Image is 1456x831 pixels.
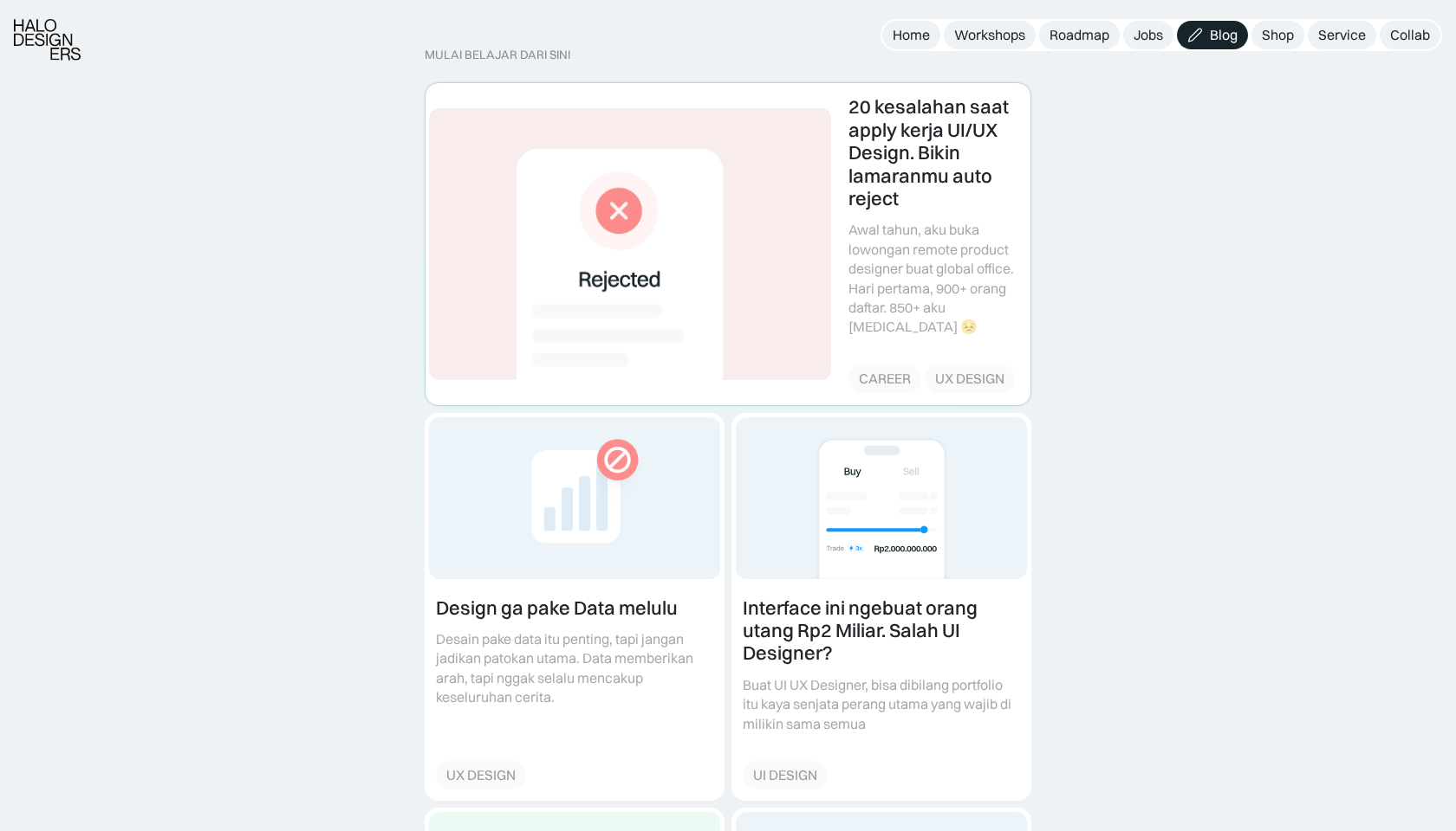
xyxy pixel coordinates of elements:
[1262,26,1294,44] div: Shop
[1390,26,1430,44] div: Collab
[954,26,1025,44] div: Workshops
[893,26,930,44] div: Home
[1050,26,1109,44] div: Roadmap
[1318,26,1366,44] div: Service
[944,21,1036,49] a: Workshops
[425,48,1031,62] div: MULAI BELAJAR DARI SINI
[1210,26,1238,44] div: Blog
[1380,21,1440,49] a: Collab
[1251,21,1304,49] a: Shop
[1039,21,1120,49] a: Roadmap
[1123,21,1173,49] a: Jobs
[882,21,940,49] a: Home
[1177,21,1248,49] a: Blog
[1308,21,1376,49] a: Service
[1134,26,1163,44] div: Jobs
